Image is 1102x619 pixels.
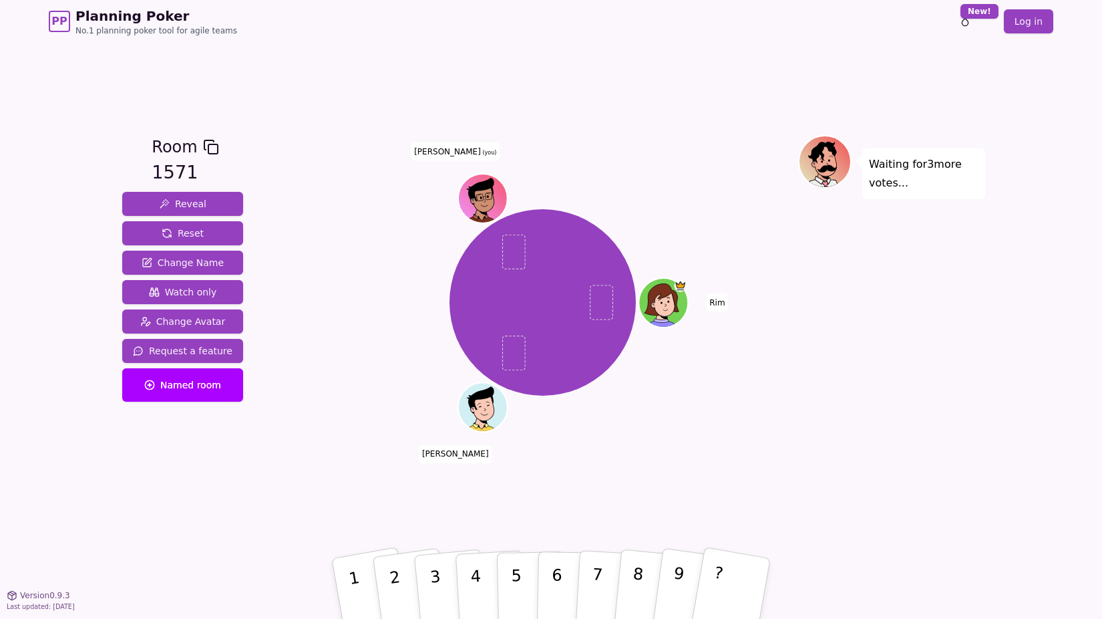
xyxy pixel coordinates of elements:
button: Request a feature [122,339,243,363]
p: Waiting for 3 more votes... [869,155,978,193]
button: Reset [122,221,243,245]
span: Reveal [159,197,206,211]
button: Click to change your avatar [460,175,506,222]
span: PP [51,13,67,29]
span: Named room [144,378,221,392]
span: Version 0.9.3 [20,590,70,601]
span: No.1 planning poker tool for agile teams [75,25,237,36]
a: PPPlanning PokerNo.1 planning poker tool for agile teams [49,7,237,36]
div: 1571 [152,159,218,187]
div: New! [960,4,998,19]
span: Last updated: [DATE] [7,603,75,610]
span: Change Avatar [140,315,226,328]
span: Click to change your name [411,142,500,160]
button: Reveal [122,192,243,216]
span: Click to change your name [706,293,728,312]
span: Click to change your name [419,445,492,463]
button: Watch only [122,280,243,304]
span: (you) [481,149,497,155]
button: Named room [122,368,243,402]
span: Planning Poker [75,7,237,25]
button: Change Avatar [122,309,243,334]
span: Rim is the host [674,279,687,292]
button: New! [953,9,977,33]
button: Change Name [122,251,243,275]
span: Request a feature [133,344,232,358]
span: Change Name [142,256,224,269]
span: Room [152,135,197,159]
span: Watch only [149,285,217,299]
button: Version0.9.3 [7,590,70,601]
span: Reset [162,227,204,240]
a: Log in [1004,9,1053,33]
